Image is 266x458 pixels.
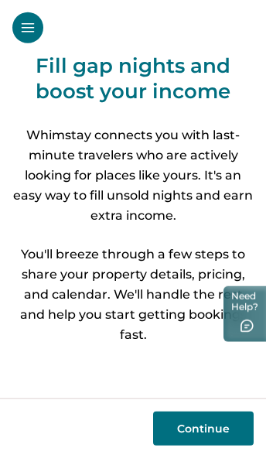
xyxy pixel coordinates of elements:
[12,12,43,43] button: Open Sidebar
[153,412,254,446] button: Continue
[12,125,254,226] p: Whimstay connects you with last-minute travelers who are actively looking for places like yours. ...
[12,53,254,104] p: Fill gap nights and boost your income
[12,244,254,345] p: You'll breeze through a few steps to share your property details, pricing, and calendar. We'll ha...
